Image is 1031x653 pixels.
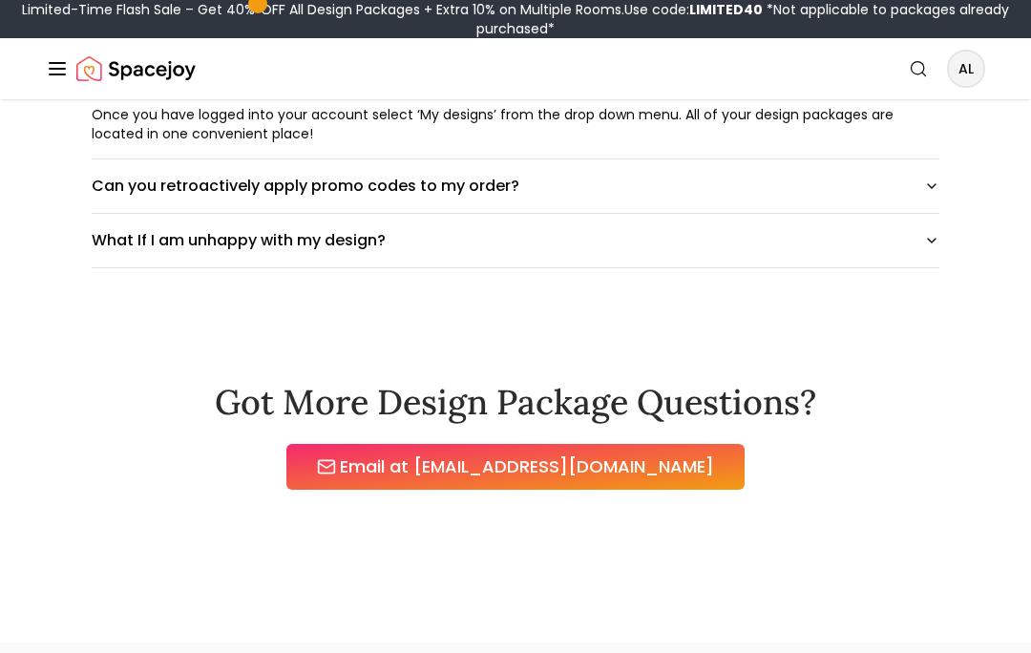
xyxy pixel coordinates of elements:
img: Spacejoy Logo [76,50,196,88]
div: How do I locate the design packages I've paid for? [92,105,939,158]
button: AL [947,50,985,88]
button: Email at [EMAIL_ADDRESS][DOMAIN_NAME] [286,444,745,490]
nav: Global [46,38,985,99]
a: Spacejoy [76,50,196,88]
div: Once you have logged into your account select ‘My designs’ from the drop down menu. All of your d... [92,105,939,143]
button: Can you retroactively apply promo codes to my order? [92,159,939,213]
h2: Got More Design Package Questions? [215,383,816,421]
span: AL [949,52,983,86]
button: What If I am unhappy with my design? [92,214,939,267]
